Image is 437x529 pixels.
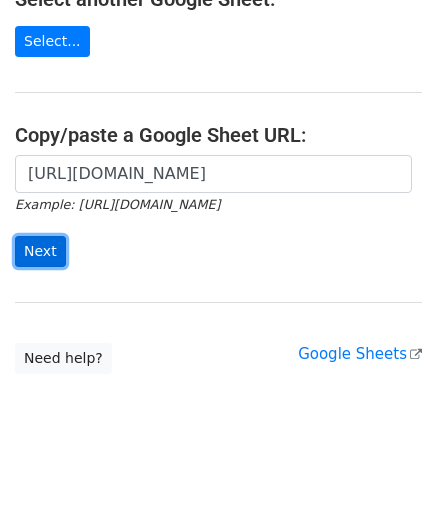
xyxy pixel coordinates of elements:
input: Paste your Google Sheet URL here [15,155,412,193]
h4: Copy/paste a Google Sheet URL: [15,123,422,147]
a: Select... [15,26,90,57]
input: Next [15,236,66,267]
small: Example: [URL][DOMAIN_NAME] [15,197,220,212]
a: Google Sheets [298,345,422,363]
a: Need help? [15,343,112,374]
